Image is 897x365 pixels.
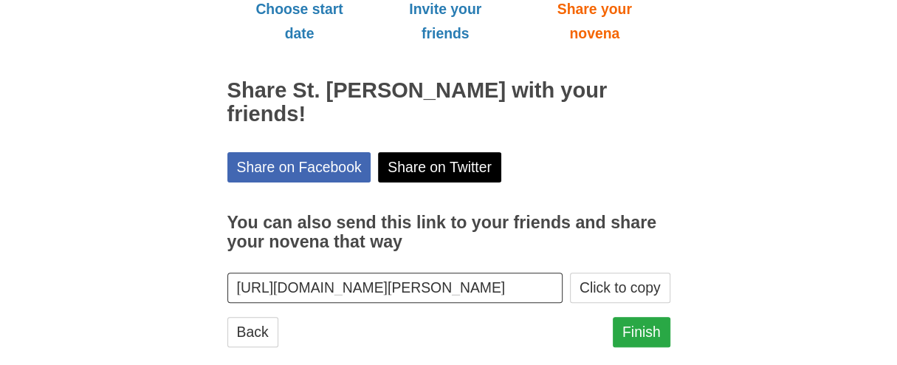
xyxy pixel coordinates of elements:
h2: Share St. [PERSON_NAME] with your friends! [227,79,670,126]
a: Finish [613,317,670,347]
a: Share on Twitter [378,152,501,182]
a: Back [227,317,278,347]
button: Click to copy [570,273,670,303]
h3: You can also send this link to your friends and share your novena that way [227,214,670,251]
a: Share on Facebook [227,152,371,182]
